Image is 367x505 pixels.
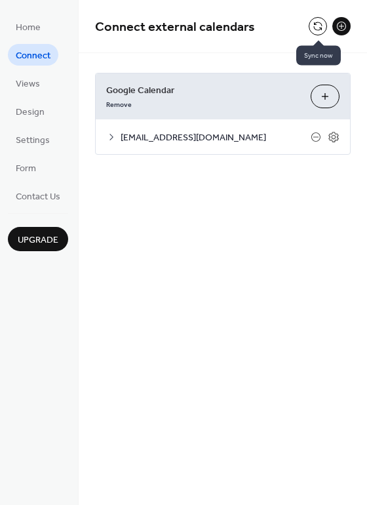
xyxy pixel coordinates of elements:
a: Home [8,16,48,37]
a: Contact Us [8,185,68,207]
span: Views [16,77,40,91]
a: Design [8,100,52,122]
span: Contact Us [16,190,60,204]
span: [EMAIL_ADDRESS][DOMAIN_NAME] [121,131,311,145]
a: Connect [8,44,58,66]
a: Views [8,72,48,94]
span: Sync now [296,45,341,65]
span: Settings [16,134,50,148]
span: Remove [106,100,132,110]
span: Connect [16,49,50,63]
a: Settings [8,129,58,150]
span: Design [16,106,45,119]
span: Upgrade [18,233,58,247]
button: Upgrade [8,227,68,251]
span: Form [16,162,36,176]
span: Home [16,21,41,35]
span: Connect external calendars [95,14,255,40]
span: Google Calendar [106,84,300,98]
a: Form [8,157,44,178]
